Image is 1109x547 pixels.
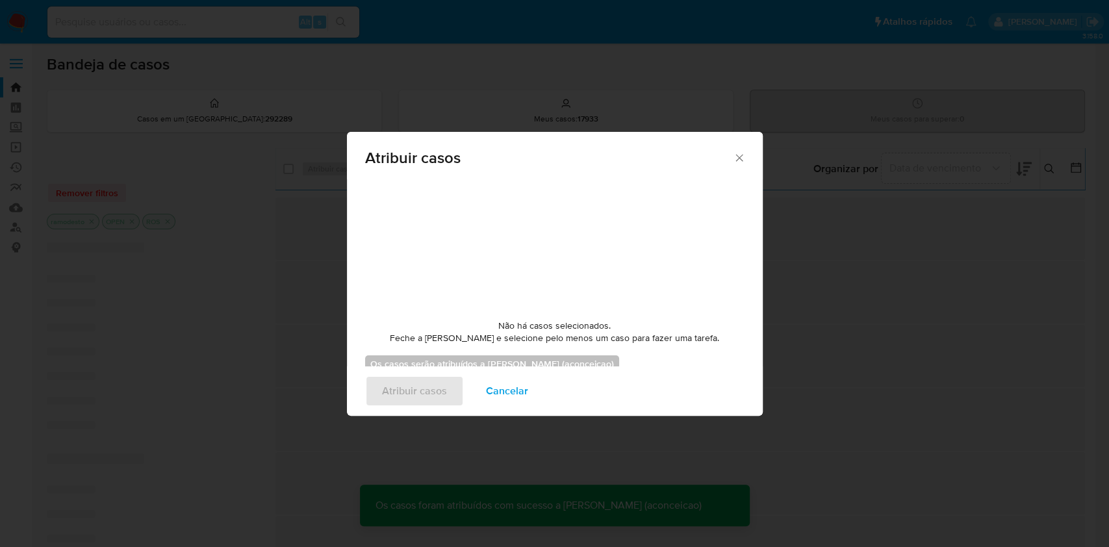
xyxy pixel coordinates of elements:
[486,377,528,405] span: Cancelar
[469,375,545,407] button: Cancelar
[457,179,652,309] img: yH5BAEAAAAALAAAAAABAAEAAAIBRAA7
[347,132,763,416] div: assign-modal
[498,320,611,333] span: Não há casos selecionados.
[390,332,719,345] span: Feche a [PERSON_NAME] e selecione pelo menos um caso para fazer uma tarefa.
[733,151,745,163] button: Fechar a janela
[370,357,614,370] b: Os casos serão atribuídos a [PERSON_NAME] (aconceicao)
[365,150,733,166] span: Atribuir casos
